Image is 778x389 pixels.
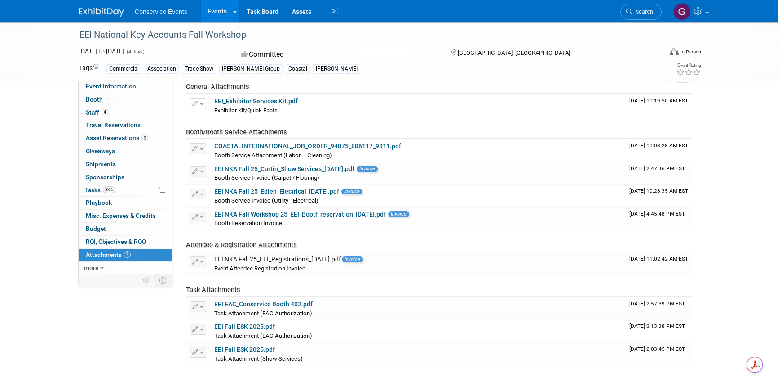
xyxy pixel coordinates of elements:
[214,346,275,353] a: EEI Fall ESK 2025.pdf
[106,64,141,74] div: Commercial
[79,93,172,106] a: Booth
[186,286,240,294] span: Task Attachments
[214,174,319,181] span: Booth Service Invoice (Carpet / Flooring)
[79,119,172,132] a: Travel Reservations
[626,185,692,207] td: Upload Timestamp
[102,109,108,115] span: 4
[214,332,312,339] span: Task Attachment (EAC Authorization)
[629,97,688,104] span: Upload Timestamp
[457,49,570,56] span: [GEOGRAPHIC_DATA], [GEOGRAPHIC_DATA]
[214,142,401,150] a: COASTALINTERNATIONAL_JOB_ORDER_94875_886117_9311.pdf
[214,152,332,159] span: Booth Service Attachment (Labor – Cleaning)
[214,107,278,114] span: Exhibitor Kit/Quick Facts
[214,355,303,362] span: Task Attachment (Show Services)
[626,162,692,185] td: Upload Timestamp
[86,251,131,258] span: Attachments
[86,160,116,168] span: Shipments
[670,48,679,55] img: Format-Inperson.png
[214,188,339,195] a: EEI NKA Fall 25_Edlen_Electrical_[DATE].pdf
[629,142,688,149] span: Upload Timestamp
[79,63,98,74] td: Tags
[214,256,622,264] div: EEI NKA Fall 25_EEI_Registrations_[DATE].pdf
[145,64,179,74] div: Association
[632,9,653,15] span: Search
[186,83,249,91] span: General Attachments
[214,97,298,105] a: EEI_Exhibitor Services Kit.pdf
[79,249,172,261] a: Attachments9
[86,109,108,116] span: Staff
[97,48,106,55] span: to
[86,134,148,141] span: Asset Reservations
[676,63,701,68] div: Event Rating
[135,8,187,15] span: Conservice Events
[629,188,688,194] span: Upload Timestamp
[141,135,148,141] span: 9
[680,49,701,55] div: In-Person
[76,27,648,43] div: EEI National Key Accounts Fall Workshop
[620,4,662,20] a: Search
[86,173,124,181] span: Sponsorships
[103,186,115,193] span: 83%
[629,211,685,217] span: Upload Timestamp
[79,106,172,119] a: Staff4
[79,197,172,209] a: Playbook
[626,252,692,275] td: Upload Timestamp
[86,212,156,219] span: Misc. Expenses & Credits
[79,132,172,145] a: Asset Reservations9
[238,47,437,62] div: Committed
[626,208,692,230] td: Upload Timestamp
[626,94,692,117] td: Upload Timestamp
[629,301,685,307] span: Upload Timestamp
[126,49,145,55] span: (4 days)
[79,184,172,197] a: Tasks83%
[214,265,305,272] span: Event Attendee Registration Invoice
[286,64,310,74] div: Coastal
[186,128,287,136] span: Booth/Booth Service Attachments
[629,165,685,172] span: Upload Timestamp
[313,64,360,74] div: [PERSON_NAME]
[138,274,154,286] td: Personalize Event Tab Strip
[626,320,692,342] td: Upload Timestamp
[182,64,216,74] div: Trade Show
[629,323,685,329] span: Upload Timestamp
[79,262,172,274] a: more
[79,8,124,17] img: ExhibitDay
[86,147,115,155] span: Giveaways
[626,343,692,365] td: Upload Timestamp
[79,223,172,235] a: Budget
[214,211,386,218] a: EEI NKA Fall Workshop 25_EEI_Booth reservation_[DATE].pdf
[79,80,172,93] a: Event Information
[342,256,363,262] span: Invoice
[107,97,111,102] i: Booth reservation complete
[609,47,701,60] div: Event Format
[214,301,313,308] a: EEI EAC_Conservice Booth 402.pdf
[214,165,354,172] a: EEI NKA Fall 25_Curtin_Show Services_[DATE].pdf
[124,251,131,258] span: 9
[86,96,113,103] span: Booth
[86,199,112,206] span: Playbook
[626,139,692,162] td: Upload Timestamp
[79,48,124,55] span: [DATE] [DATE]
[214,197,318,204] span: Booth Service Invoice (Utility - Electrical)
[626,297,692,320] td: Upload Timestamp
[79,145,172,158] a: Giveaways
[79,158,172,171] a: Shipments
[79,236,172,248] a: ROI, Objectives & ROO
[186,241,297,249] span: Attendee & Registration Attachments
[673,3,690,20] img: Gayle Reese
[86,238,146,245] span: ROI, Objectives & ROO
[629,256,688,262] span: Upload Timestamp
[629,346,685,352] span: Upload Timestamp
[79,210,172,222] a: Misc. Expenses & Credits
[79,171,172,184] a: Sponsorships
[341,189,362,194] span: Invoice
[214,310,312,317] span: Task Attachment (EAC Authorization)
[154,274,172,286] td: Toggle Event Tabs
[388,211,409,217] span: Invoice
[357,166,378,172] span: Invoice
[86,121,141,128] span: Travel Reservations
[86,83,136,90] span: Event Information
[84,264,98,271] span: more
[219,64,283,74] div: [PERSON_NAME] Group
[85,186,115,194] span: Tasks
